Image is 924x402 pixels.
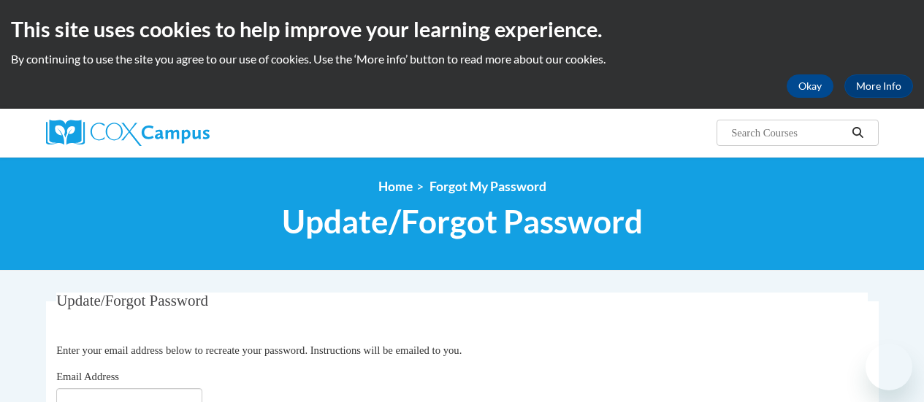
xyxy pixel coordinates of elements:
[46,120,210,146] img: Cox Campus
[56,292,208,309] span: Update/Forgot Password
[866,344,912,390] iframe: Button to launch messaging window
[11,51,913,67] p: By continuing to use the site you agree to our use of cookies. Use the ‘More info’ button to read...
[429,179,546,194] span: Forgot My Password
[282,202,643,241] span: Update/Forgot Password
[378,179,413,194] a: Home
[56,371,119,382] span: Email Address
[847,124,868,142] button: Search
[46,120,309,146] a: Cox Campus
[11,15,913,44] h2: This site uses cookies to help improve your learning experience.
[844,74,913,98] a: More Info
[730,124,847,142] input: Search Courses
[56,344,462,356] span: Enter your email address below to recreate your password. Instructions will be emailed to you.
[787,74,833,98] button: Okay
